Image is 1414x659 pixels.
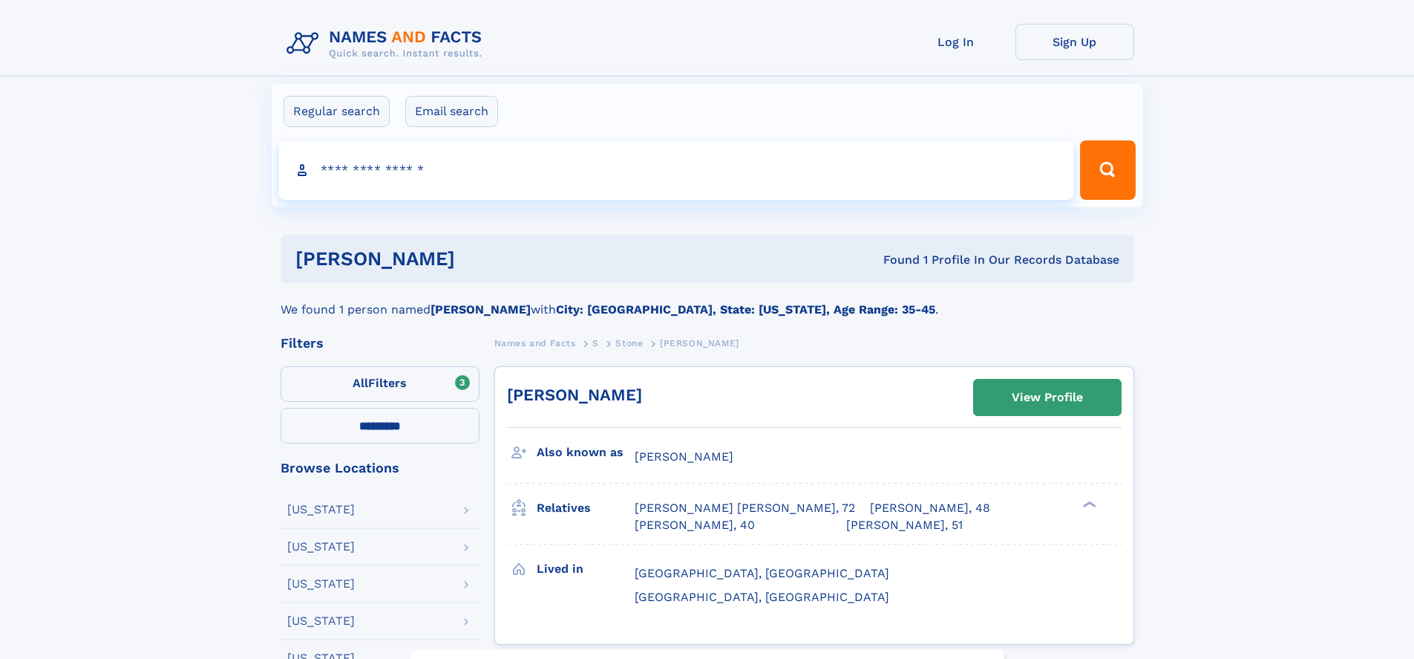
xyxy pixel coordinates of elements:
b: City: [GEOGRAPHIC_DATA], State: [US_STATE], Age Range: 35-45 [556,302,935,316]
span: [GEOGRAPHIC_DATA], [GEOGRAPHIC_DATA] [635,590,889,604]
a: View Profile [974,380,1121,415]
a: Stone [615,334,643,352]
a: [PERSON_NAME], 51 [846,517,963,533]
div: [US_STATE] [287,615,355,627]
a: Log In [897,24,1015,60]
h3: Relatives [537,496,635,521]
span: All [353,376,368,390]
div: ❯ [1079,500,1097,510]
img: Logo Names and Facts [281,24,494,64]
label: Filters [281,366,479,402]
div: We found 1 person named with . [281,283,1134,319]
span: S [592,338,599,348]
div: Filters [281,337,479,350]
a: S [592,334,599,352]
div: [US_STATE] [287,541,355,553]
a: [PERSON_NAME] [PERSON_NAME], 72 [635,500,855,516]
span: [PERSON_NAME] [635,449,733,464]
button: Search Button [1080,140,1135,200]
a: Names and Facts [494,334,576,352]
div: [US_STATE] [287,504,355,516]
h3: Lived in [537,556,635,582]
span: Stone [615,338,643,348]
a: [PERSON_NAME], 40 [635,517,755,533]
div: View Profile [1012,380,1083,415]
a: Sign Up [1015,24,1134,60]
label: Email search [405,96,498,127]
span: [GEOGRAPHIC_DATA], [GEOGRAPHIC_DATA] [635,566,889,580]
h1: [PERSON_NAME] [295,250,670,268]
a: [PERSON_NAME], 48 [870,500,990,516]
a: [PERSON_NAME] [507,386,642,404]
div: Found 1 Profile In Our Records Database [669,252,1119,268]
span: [PERSON_NAME] [660,338,739,348]
b: [PERSON_NAME] [431,302,531,316]
div: Browse Locations [281,461,479,475]
label: Regular search [284,96,390,127]
div: [US_STATE] [287,578,355,590]
h3: Also known as [537,440,635,465]
input: search input [279,140,1074,200]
